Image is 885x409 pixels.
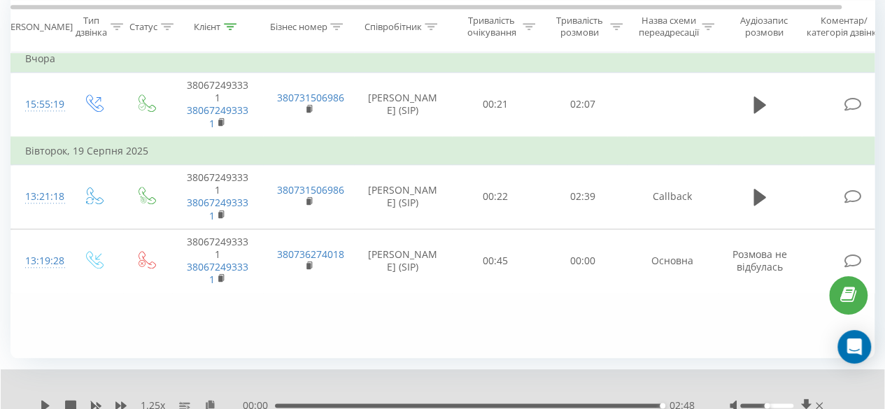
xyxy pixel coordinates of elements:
[732,247,787,273] span: Розмова не відбулась
[730,15,798,38] div: Аудіозапис розмови
[764,403,770,408] div: Accessibility label
[269,20,327,32] div: Бізнес номер
[187,103,248,129] a: 380672493331
[25,183,53,210] div: 13:21:18
[452,165,539,229] td: 00:22
[277,247,344,261] a: 380736274018
[551,15,607,38] div: Тривалість розмови
[452,229,539,293] td: 00:45
[277,183,344,196] a: 380731506986
[25,247,53,275] div: 13:19:28
[364,20,421,32] div: Співробітник
[539,165,627,229] td: 02:39
[172,73,263,137] td: 380672493331
[627,165,718,229] td: Callback
[627,229,718,293] td: Основна
[539,73,627,137] td: 02:07
[354,229,452,293] td: [PERSON_NAME] (SIP)
[172,165,263,229] td: 380672493331
[187,260,248,286] a: 380672493331
[638,15,698,38] div: Назва схеми переадресації
[660,403,665,408] div: Accessibility label
[464,15,519,38] div: Тривалість очікування
[25,91,53,118] div: 15:55:19
[277,91,344,104] a: 380731506986
[837,330,871,364] div: Open Intercom Messenger
[354,165,452,229] td: [PERSON_NAME] (SIP)
[172,229,263,293] td: 380672493331
[187,196,248,222] a: 380672493331
[76,15,107,38] div: Тип дзвінка
[452,73,539,137] td: 00:21
[129,20,157,32] div: Статус
[354,73,452,137] td: [PERSON_NAME] (SIP)
[803,15,885,38] div: Коментар/категорія дзвінка
[539,229,627,293] td: 00:00
[2,20,73,32] div: [PERSON_NAME]
[194,20,220,32] div: Клієнт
